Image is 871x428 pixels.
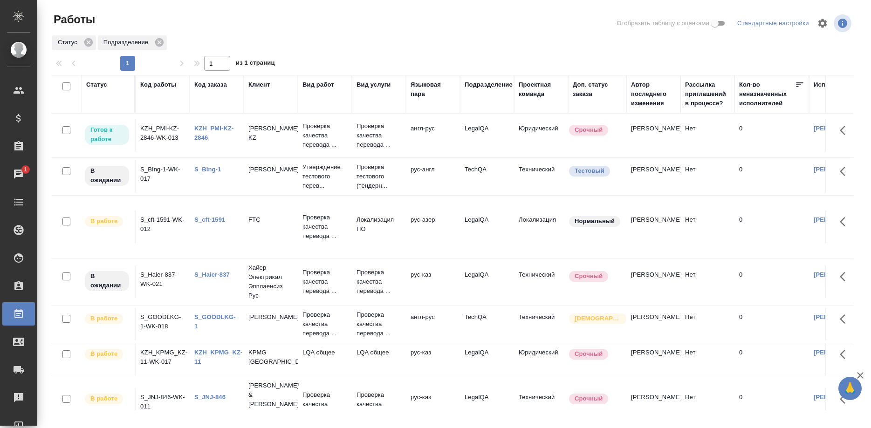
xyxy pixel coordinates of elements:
td: 0 [734,308,809,340]
p: Проверка качества перевода ... [302,390,347,418]
td: Нет [680,388,734,421]
p: Проверка качества перевода ... [302,213,347,241]
div: Подразделение [98,35,167,50]
td: Технический [514,160,568,193]
div: split button [735,16,811,31]
div: Исполнитель выполняет работу [84,313,130,325]
td: Нет [680,211,734,243]
a: [PERSON_NAME] [814,349,865,356]
a: S_Haier-837 [194,271,230,278]
td: [PERSON_NAME] [626,265,680,298]
td: Юридический [514,343,568,376]
a: S_JNJ-846 [194,394,226,401]
a: S_GOODLKG-1 [194,313,236,330]
button: Здесь прячутся важные кнопки [834,388,857,410]
td: Нет [680,308,734,340]
td: рус-каз [406,388,460,421]
button: Здесь прячутся важные кнопки [834,265,857,288]
div: Вид работ [302,80,334,89]
p: Проверка качества перевода ... [357,390,401,418]
td: англ-рус [406,308,460,340]
a: [PERSON_NAME] [814,271,865,278]
td: [PERSON_NAME] [626,160,680,193]
td: KZH_KPMG_KZ-11-WK-017 [136,343,190,376]
p: LQA общее [302,348,347,357]
td: Локализация [514,211,568,243]
div: Клиент [248,80,270,89]
td: TechQA [460,160,514,193]
p: [PERSON_NAME] [248,165,293,174]
button: Здесь прячутся важные кнопки [834,211,857,233]
p: Срочный [575,272,603,281]
p: Срочный [575,125,603,135]
td: Нет [680,119,734,152]
p: Хайер Электрикал Эпплаенсиз Рус [248,263,293,300]
td: S_JNJ-846-WK-011 [136,388,190,421]
p: [PERSON_NAME] [248,313,293,322]
div: Автор последнего изменения [631,80,676,108]
p: В работе [90,217,117,226]
p: В работе [90,394,117,403]
button: Здесь прячутся важные кнопки [834,308,857,330]
div: Доп. статус заказа [573,80,622,99]
td: 0 [734,343,809,376]
p: [PERSON_NAME] KZ [248,124,293,143]
td: рус-азер [406,211,460,243]
td: KZH_PMI-KZ-2846-WK-013 [136,119,190,152]
p: Локализация ПО [357,215,401,234]
p: Проверка тестового (тендерн... [357,163,401,190]
span: Посмотреть информацию [834,14,853,32]
p: KPMG [GEOGRAPHIC_DATA] [248,348,293,367]
td: [PERSON_NAME] [626,343,680,376]
a: 1 [2,163,35,186]
td: [PERSON_NAME] [626,119,680,152]
div: Статус [52,35,96,50]
a: [PERSON_NAME] [814,394,865,401]
p: Проверка качества перевода ... [357,122,401,149]
td: Нет [680,343,734,376]
p: В ожидании [90,166,123,185]
td: [PERSON_NAME] [626,388,680,421]
span: 🙏 [842,379,858,398]
button: 🙏 [838,377,862,400]
p: Проверка качества перевода ... [302,122,347,149]
p: Нормальный [575,217,615,226]
div: Кол-во неназначенных исполнителей [739,80,795,108]
div: Подразделение [465,80,513,89]
div: Исполнитель может приступить к работе [84,124,130,146]
p: В работе [90,314,117,323]
p: В ожидании [90,272,123,290]
td: Технический [514,265,568,298]
p: [DEMOGRAPHIC_DATA] [575,314,621,323]
p: В работе [90,349,117,359]
a: [PERSON_NAME] [814,166,865,173]
td: LegalQA [460,388,514,421]
td: 0 [734,388,809,421]
td: S_GOODLKG-1-WK-018 [136,308,190,340]
a: KZH_PMI-KZ-2846 [194,125,234,141]
td: Технический [514,308,568,340]
button: Здесь прячутся важные кнопки [834,160,857,183]
p: Подразделение [103,38,151,47]
a: [PERSON_NAME] [814,216,865,223]
td: Нет [680,160,734,193]
p: Проверка качества перевода ... [302,268,347,296]
button: Здесь прячутся важные кнопки [834,343,857,366]
p: Срочный [575,349,603,359]
td: LegalQA [460,343,514,376]
td: Юридический [514,119,568,152]
td: S_Haier-837-WK-021 [136,265,190,298]
td: англ-рус [406,119,460,152]
p: Проверка качества перевода ... [357,268,401,296]
div: Исполнитель назначен, приступать к работе пока рано [84,165,130,187]
div: Исполнитель выполняет работу [84,393,130,405]
td: TechQA [460,308,514,340]
td: LegalQA [460,211,514,243]
td: Нет [680,265,734,298]
p: Статус [58,38,81,47]
td: S_cft-1591-WK-012 [136,211,190,243]
div: Рассылка приглашений в процессе? [685,80,730,108]
p: [PERSON_NAME] & [PERSON_NAME] Medical, [GEOGRAPHIC_DATA] [248,381,293,428]
td: 0 [734,160,809,193]
p: LQA общее [357,348,401,357]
